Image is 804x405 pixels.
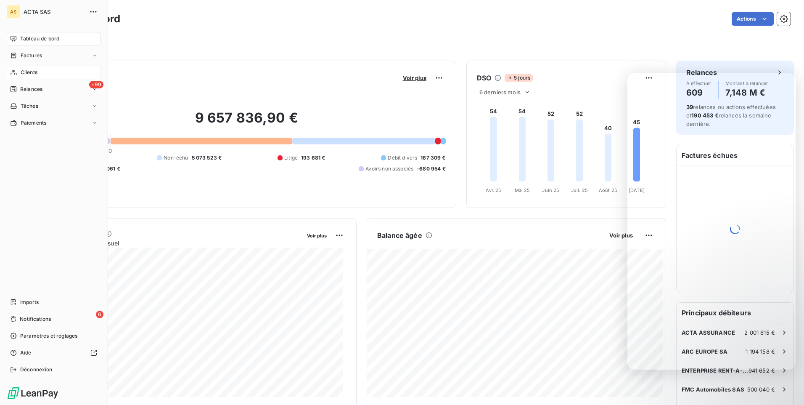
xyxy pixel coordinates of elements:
span: 5 073 523 € [192,154,222,162]
h2: 9 657 836,90 € [48,109,446,135]
tspan: Juin 25 [542,187,559,193]
button: Voir plus [304,232,329,239]
span: Relances [20,85,42,93]
button: Voir plus [400,74,429,82]
span: Aide [20,349,32,357]
img: Logo LeanPay [7,386,59,400]
span: Chiffre d'affaires mensuel [48,239,301,248]
iframe: Intercom live chat [775,376,796,397]
a: Aide [7,346,100,360]
span: 6 derniers mois [479,89,521,96]
tspan: Avr. 25 [486,187,501,193]
span: 941 652 € [748,367,775,374]
h6: Balance âgée [377,230,422,240]
span: Voir plus [307,233,327,239]
span: Factures [21,52,42,59]
span: 5 jours [505,74,533,82]
span: 0 [108,147,112,154]
iframe: Intercom live chat [627,73,796,370]
span: Déconnexion [20,366,53,373]
span: 193 681 € [301,154,325,162]
span: 167 309 € [421,154,445,162]
div: AS [7,5,20,19]
span: Paramètres et réglages [20,332,77,340]
span: Non-échu [164,154,188,162]
span: ENTERPRISE RENT-A-CAR - CITER SA [682,367,748,374]
span: Avoirs non associés [365,165,413,173]
span: Débit divers [388,154,417,162]
button: Voir plus [607,232,635,239]
span: Clients [21,69,37,76]
span: Voir plus [403,75,426,81]
h6: DSO [477,73,491,83]
span: Notifications [20,315,51,323]
span: Imports [20,298,39,306]
span: +99 [89,81,103,88]
tspan: Juil. 25 [571,187,588,193]
tspan: Août 25 [599,187,617,193]
h6: Relances [686,67,717,77]
span: 6 [96,311,103,318]
span: ACTA SAS [24,8,84,15]
span: -680 954 € [417,165,446,173]
span: Litige [284,154,298,162]
tspan: Mai 25 [514,187,530,193]
span: Tâches [21,102,38,110]
button: Actions [732,12,774,26]
span: Tableau de bord [20,35,59,43]
span: Paiements [21,119,46,127]
span: Voir plus [609,232,633,239]
span: FMC Automobiles SAS [682,386,744,393]
span: 500 040 € [747,386,775,393]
